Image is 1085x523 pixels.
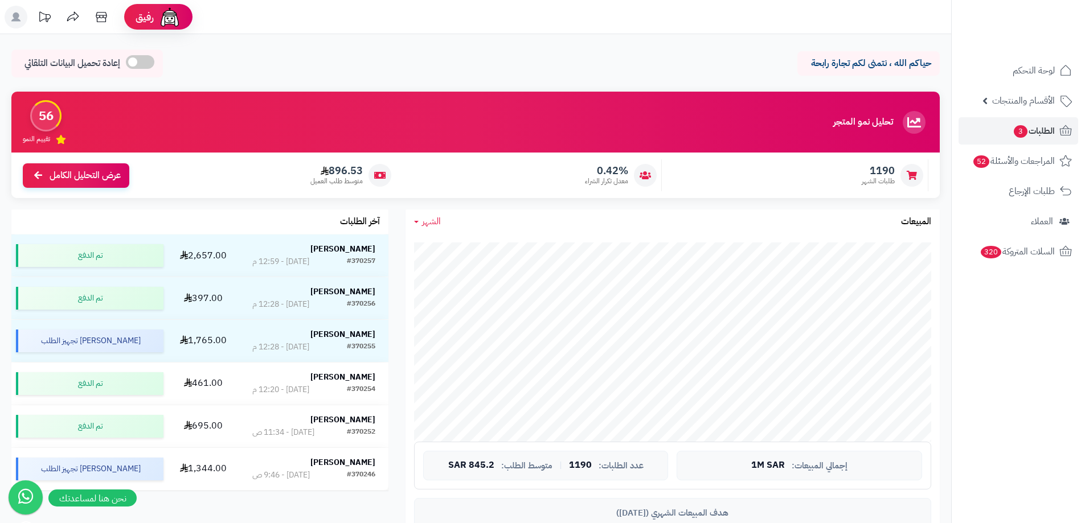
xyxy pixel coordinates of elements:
[792,461,847,471] span: إجمالي المبيعات:
[501,461,552,471] span: متوسط الطلب:
[310,414,375,426] strong: [PERSON_NAME]
[16,372,163,395] div: تم الدفع
[136,10,154,24] span: رفيق
[168,277,239,319] td: 397.00
[310,456,375,468] strong: [PERSON_NAME]
[168,320,239,362] td: 1,765.00
[1013,63,1055,79] span: لوحة التحكم
[599,461,644,471] span: عدد الطلبات:
[422,215,441,228] span: الشهر
[252,427,314,438] div: [DATE] - 11:34 ص
[16,330,163,352] div: [PERSON_NAME] تجهيز الطلب
[347,427,375,438] div: #370252
[347,470,375,481] div: #370246
[959,117,1078,145] a: الطلبات3
[168,448,239,490] td: 1,344.00
[310,286,375,298] strong: [PERSON_NAME]
[569,460,592,471] span: 1190
[980,244,1055,260] span: السلات المتروكة
[168,363,239,405] td: 461.00
[959,57,1078,84] a: لوحة التحكم
[252,384,309,396] div: [DATE] - 12:20 م
[347,256,375,267] div: #370257
[981,246,1001,258] span: 320
[972,153,1055,169] span: المراجعات والأسئلة
[252,470,310,481] div: [DATE] - 9:46 ص
[1014,125,1027,138] span: 3
[959,178,1078,205] a: طلبات الإرجاع
[347,299,375,310] div: #370256
[16,415,163,438] div: تم الدفع
[24,57,120,70] span: إعادة تحميل البيانات التلقائي
[901,217,931,227] h3: المبيعات
[23,163,129,188] a: عرض التحليل الكامل
[50,169,121,182] span: عرض التحليل الكامل
[252,299,309,310] div: [DATE] - 12:28 م
[23,134,50,144] span: تقييم النمو
[158,6,181,28] img: ai-face.png
[1008,31,1074,55] img: logo-2.png
[252,256,309,267] div: [DATE] - 12:59 م
[168,234,239,277] td: 2,657.00
[992,93,1055,109] span: الأقسام والمنتجات
[585,176,628,186] span: معدل تكرار الشراء
[310,164,363,177] span: 896.53
[959,238,1078,265] a: السلات المتروكة320
[973,155,989,168] span: 52
[959,147,1078,175] a: المراجعات والأسئلة52
[423,507,922,519] div: هدف المبيعات الشهري ([DATE])
[168,405,239,447] td: 695.00
[16,458,163,480] div: [PERSON_NAME] تجهيز الطلب
[16,287,163,310] div: تم الدفع
[30,6,59,31] a: تحديثات المنصة
[862,176,895,186] span: طلبات الشهر
[252,341,309,353] div: [DATE] - 12:28 م
[310,328,375,340] strong: [PERSON_NAME]
[340,217,380,227] h3: آخر الطلبات
[959,208,1078,235] a: العملاء
[347,384,375,396] div: #370254
[1009,183,1055,199] span: طلبات الإرجاع
[310,371,375,383] strong: [PERSON_NAME]
[310,243,375,255] strong: [PERSON_NAME]
[833,117,893,127] h3: تحليل نمو المتجر
[448,460,494,471] span: 845.2 SAR
[585,164,628,177] span: 0.42%
[310,176,363,186] span: متوسط طلب العميل
[16,244,163,267] div: تم الدفع
[559,461,562,470] span: |
[1031,213,1053,229] span: العملاء
[806,57,931,70] p: حياكم الله ، نتمنى لكم تجارة رابحة
[751,460,785,471] span: 1M SAR
[347,341,375,353] div: #370255
[1013,123,1055,139] span: الطلبات
[414,215,441,228] a: الشهر
[862,164,895,177] span: 1190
